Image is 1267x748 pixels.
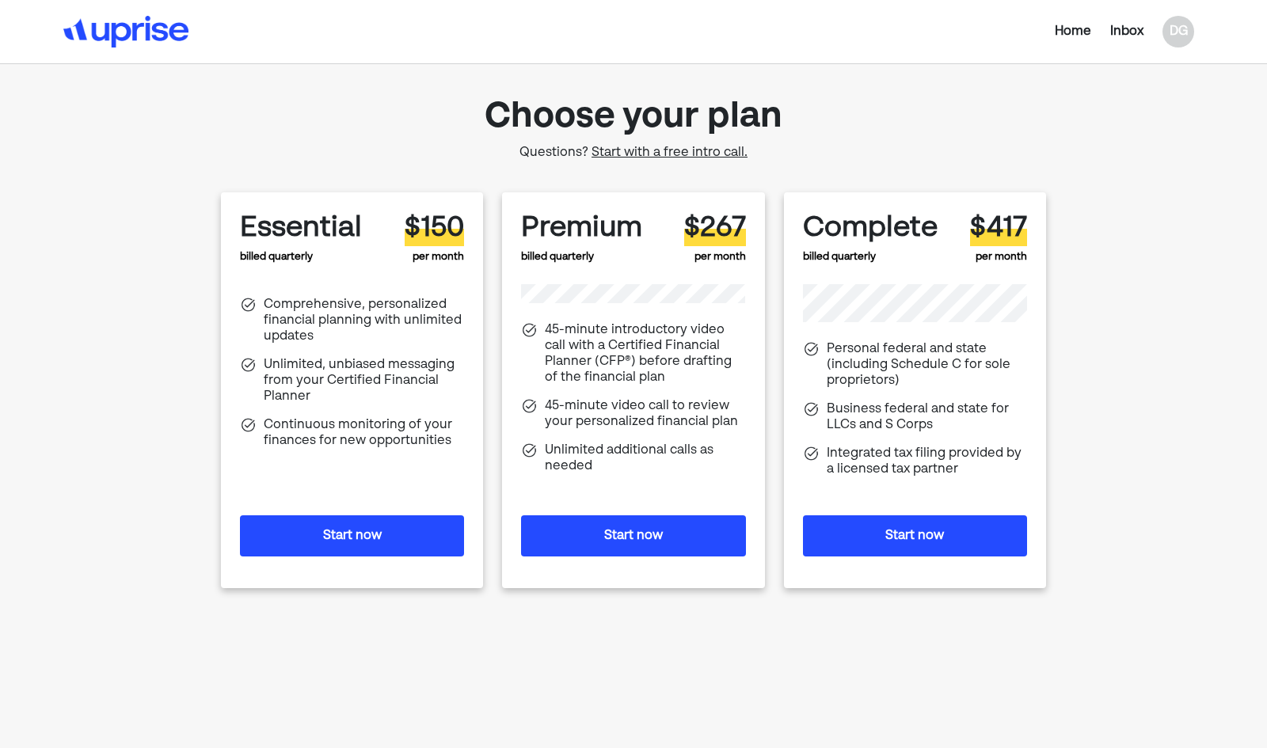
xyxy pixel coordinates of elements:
[1110,22,1143,41] div: Inbox
[405,211,464,245] div: $150
[60,93,142,104] div: Domain Overview
[545,322,745,385] div: 45-minute introductory video call with a Certified Financial Planner (CFP®) before drafting of th...
[158,92,170,104] img: tab_keywords_by_traffic_grey.svg
[41,41,174,54] div: Domain: [DOMAIN_NAME]
[175,93,267,104] div: Keywords by Traffic
[521,515,745,556] button: Start now
[970,211,1027,265] div: per month
[827,401,1027,433] div: Business federal and state for LLCs and S Corps
[405,211,464,265] div: per month
[44,25,78,38] div: v 4.0.25
[240,211,362,245] div: Essential
[1055,22,1091,41] div: Home
[545,398,745,430] div: 45-minute video call to review your personalized financial plan
[803,515,1027,556] button: Start now
[684,211,746,265] div: per month
[827,446,1027,477] div: Integrated tax filing provided by a licensed tax partner
[25,41,38,54] img: website_grey.svg
[1162,16,1194,47] div: DG
[264,417,464,449] div: Continuous monitoring of your finances for new opportunities
[485,89,782,145] div: Choose your plan
[240,515,464,556] button: Start now
[592,146,748,159] span: Start with a free intro call.
[25,25,38,38] img: logo_orange.svg
[521,211,642,245] div: Premium
[803,211,938,245] div: Complete
[521,211,642,265] div: billed quarterly
[240,211,362,265] div: billed quarterly
[827,341,1027,389] div: Personal federal and state (including Schedule C for sole proprietors)
[43,92,55,104] img: tab_domain_overview_orange.svg
[970,211,1027,245] div: $417
[803,211,938,265] div: billed quarterly
[264,297,464,344] div: Comprehensive, personalized financial planning with unlimited updates
[264,357,464,404] div: Unlimited, unbiased messaging from your Certified Financial Planner
[485,145,782,161] div: Questions?
[684,211,746,245] div: $267
[545,442,745,474] div: Unlimited additional calls as needed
